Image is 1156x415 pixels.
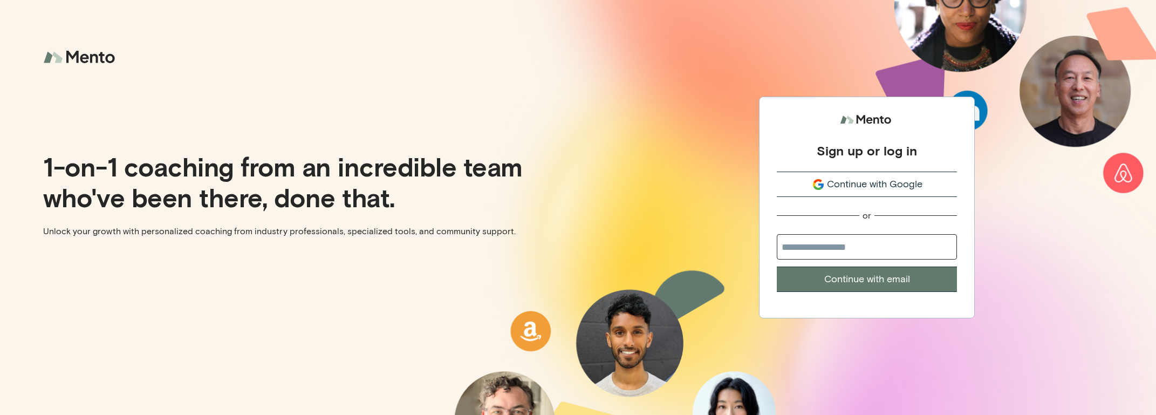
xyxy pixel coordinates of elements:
[827,177,922,192] span: Continue with Google
[817,142,917,159] div: Sign up or log in
[840,110,894,130] img: logo.svg
[43,225,570,238] p: Unlock your growth with personalized coaching from industry professionals, specialized tools, and...
[777,267,957,292] button: Continue with email
[777,172,957,197] button: Continue with Google
[43,43,119,72] img: logo
[863,210,871,221] div: or
[43,151,570,212] p: 1-on-1 coaching from an incredible team who've been there, done that.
